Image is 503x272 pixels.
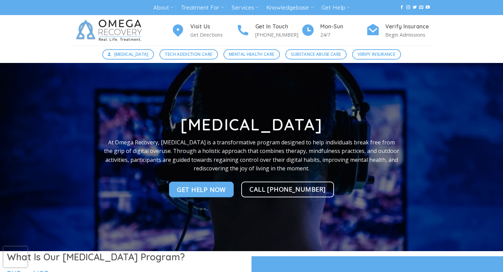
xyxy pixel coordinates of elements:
[255,22,301,31] h4: Get In Touch
[413,5,417,10] a: Follow on Twitter
[241,182,334,197] a: Call [PHONE_NUMBER]
[321,1,350,14] a: Get Help
[153,1,173,14] a: About
[232,1,259,14] a: Services
[320,22,366,31] h4: Mon-Sun
[102,49,154,60] a: [MEDICAL_DATA]
[400,5,404,10] a: Follow on Facebook
[385,22,431,31] h4: Verify Insurance
[406,5,410,10] a: Follow on Instagram
[249,184,326,194] span: Call [PHONE_NUMBER]
[229,51,274,57] span: Mental Health Care
[266,1,313,14] a: Knowledgebase
[358,51,395,57] span: Verify Insurance
[236,22,301,39] a: Get In Touch [PHONE_NUMBER]
[7,251,245,263] h1: What Is Our [MEDICAL_DATA] Program?
[181,1,224,14] a: Treatment For
[285,49,347,60] a: Substance Abuse Care
[291,51,341,57] span: Substance Abuse Care
[366,22,431,39] a: Verify Insurance Begin Admissions
[385,31,431,39] p: Begin Admissions
[190,22,236,31] h4: Visit Us
[180,115,322,134] strong: [MEDICAL_DATA]
[255,31,301,39] p: [PHONE_NUMBER]
[190,31,236,39] p: Get Directions
[419,5,423,10] a: Send us an email
[165,51,212,57] span: Tech Addiction Care
[159,49,218,60] a: Tech Addiction Care
[223,49,280,60] a: Mental Health Care
[104,138,399,173] p: At Omega Recovery, [MEDICAL_DATA] is a transformative program designed to help individuals break ...
[177,184,226,194] span: Get Help NOw
[114,51,149,57] span: [MEDICAL_DATA]
[426,5,430,10] a: Follow on YouTube
[352,49,401,60] a: Verify Insurance
[320,31,366,39] p: 24/7
[171,22,236,39] a: Visit Us Get Directions
[3,247,27,267] iframe: reCAPTCHA
[72,15,149,46] img: Omega Recovery
[169,182,234,197] a: Get Help NOw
